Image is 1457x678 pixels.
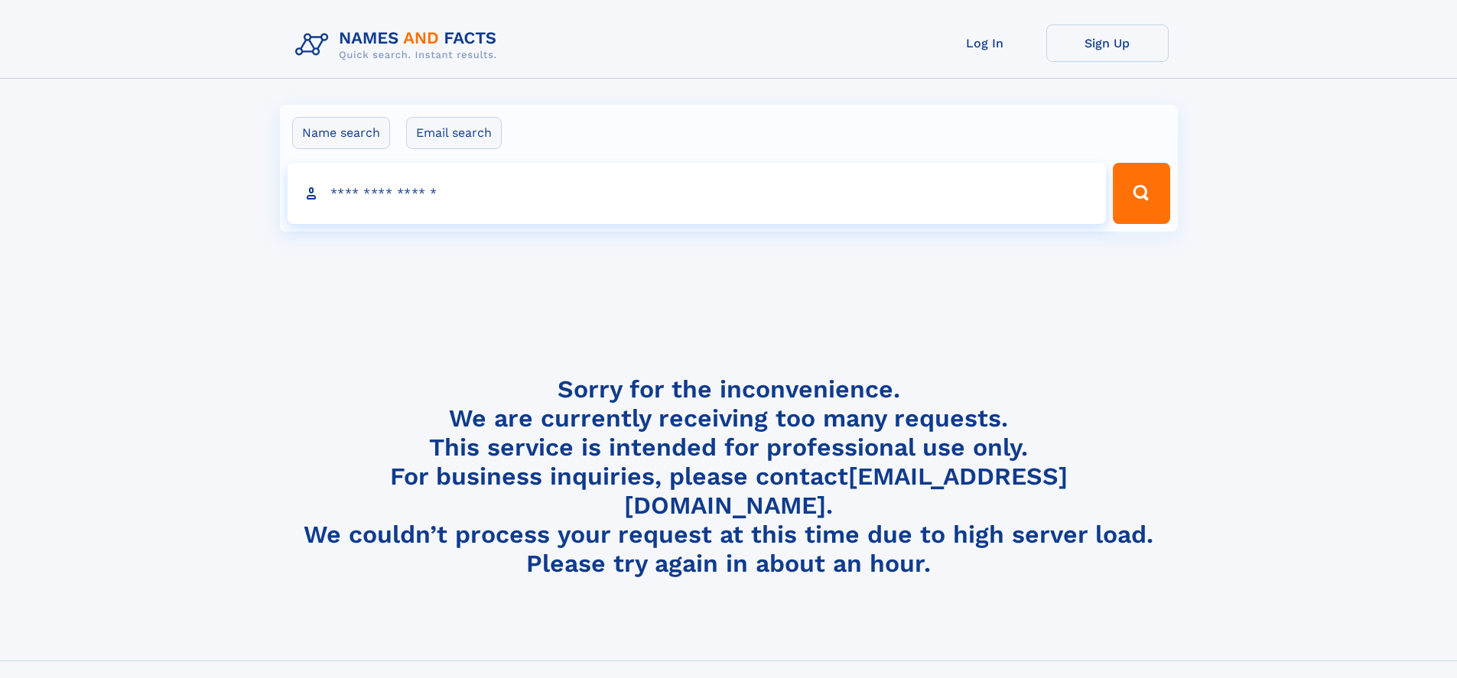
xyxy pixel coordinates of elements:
[289,24,509,66] img: Logo Names and Facts
[406,117,502,149] label: Email search
[1046,24,1169,62] a: Sign Up
[924,24,1046,62] a: Log In
[288,163,1107,224] input: search input
[289,375,1169,579] h4: Sorry for the inconvenience. We are currently receiving too many requests. This service is intend...
[624,462,1068,520] a: [EMAIL_ADDRESS][DOMAIN_NAME]
[292,117,390,149] label: Name search
[1113,163,1169,224] button: Search Button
